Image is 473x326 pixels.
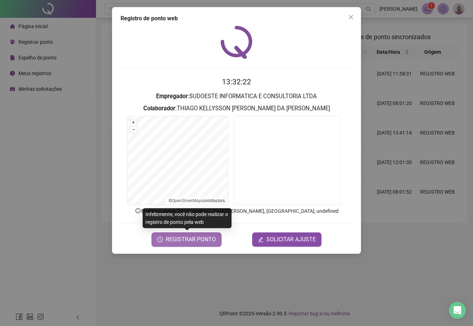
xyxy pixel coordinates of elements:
span: REGISTRAR PONTO [166,235,216,244]
div: Registro de ponto web [121,14,352,23]
a: OpenStreetMap [172,198,201,203]
button: REGISTRAR PONTO [152,232,222,247]
button: – [130,126,137,133]
strong: Colaborador [143,105,175,112]
h3: : SUDOESTE INFORMATICA E CONSULTORIA LTDA [121,92,352,101]
time: 13:32:22 [222,78,251,86]
div: Infelizmente, você não pode realizar o registro de ponto pela web [143,208,232,228]
button: Close [345,11,357,23]
span: close [348,14,354,20]
h3: : THIAGO KELLYSSON [PERSON_NAME] DA [PERSON_NAME] [121,104,352,113]
strong: Empregador [156,93,188,100]
img: QRPoint [220,26,253,59]
li: © contributors. [169,198,226,203]
div: Open Intercom Messenger [449,302,466,319]
span: SOLICITAR AJUSTE [266,235,316,244]
button: editSOLICITAR AJUSTE [252,232,321,247]
span: clock-circle [157,237,163,242]
button: + [130,119,137,126]
p: Endereço aprox. : [GEOGRAPHIC_DATA][PERSON_NAME], [GEOGRAPHIC_DATA], undefined [121,207,352,215]
span: edit [258,237,264,242]
span: info-circle [135,207,141,214]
